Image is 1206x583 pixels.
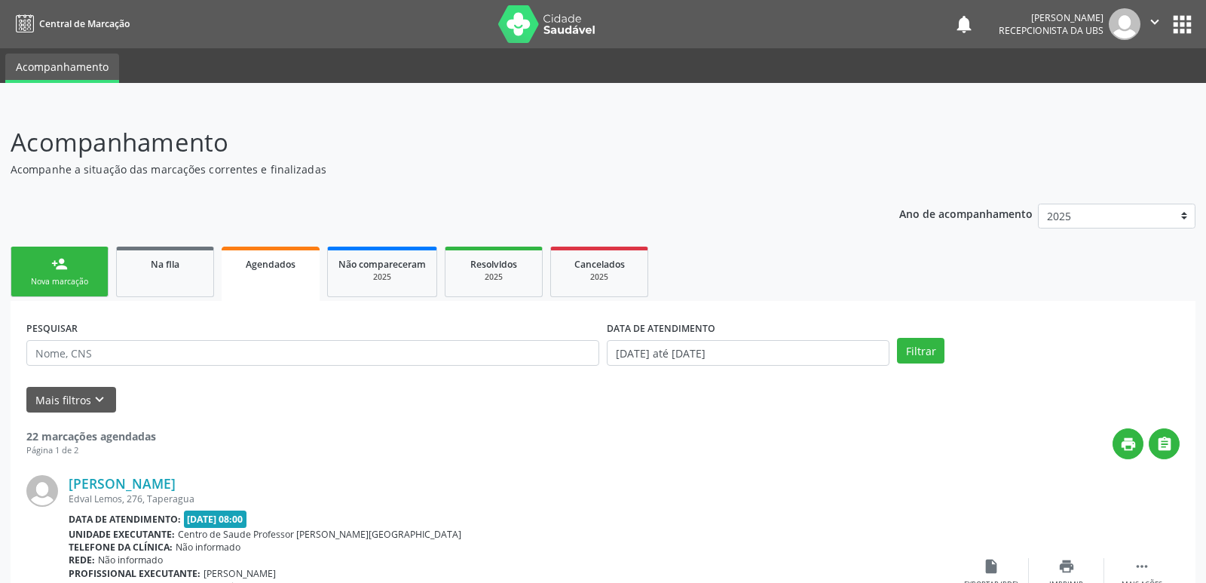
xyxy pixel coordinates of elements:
[69,541,173,554] b: Telefone da clínica:
[26,387,116,413] button: Mais filtroskeyboard_arrow_down
[11,124,840,161] p: Acompanhamento
[69,475,176,492] a: [PERSON_NAME]
[11,11,130,36] a: Central de Marcação
[39,17,130,30] span: Central de Marcação
[1169,11,1195,38] button: apps
[22,276,97,287] div: Nova marcação
[1058,558,1075,575] i: print
[51,256,68,272] div: person_add
[897,338,944,364] button: Filtrar
[26,317,78,340] label: PESQUISAR
[607,317,715,340] label: DATA DE ATENDIMENTO
[456,272,531,283] div: 2025
[1134,558,1150,575] i: 
[999,24,1103,37] span: Recepcionista da UBS
[1156,436,1173,453] i: 
[338,272,426,283] div: 2025
[69,567,200,580] b: Profissional executante:
[151,258,179,271] span: Na fila
[574,258,625,271] span: Cancelados
[69,513,181,526] b: Data de atendimento:
[178,528,461,541] span: Centro de Saude Professor [PERSON_NAME][GEOGRAPHIC_DATA]
[562,272,637,283] div: 2025
[470,258,517,271] span: Resolvidos
[26,340,599,366] input: Nome, CNS
[999,11,1103,24] div: [PERSON_NAME]
[899,204,1033,222] p: Ano de acompanhamento
[1140,8,1169,40] button: 
[1149,428,1180,459] button: 
[176,541,240,554] span: Não informado
[983,558,999,575] i: insert_drive_file
[91,391,108,408] i: keyboard_arrow_down
[26,475,58,507] img: img
[26,444,156,457] div: Página 1 de 2
[607,340,889,366] input: Selecione um intervalo
[69,554,95,566] b: Rede:
[1146,14,1163,30] i: 
[1113,428,1143,459] button: print
[69,528,175,541] b: Unidade executante:
[5,54,119,83] a: Acompanhamento
[26,429,156,443] strong: 22 marcações agendadas
[98,554,163,566] span: Não informado
[246,258,295,271] span: Agendados
[69,492,953,505] div: Edval Lemos, 276, Taperagua
[11,161,840,177] p: Acompanhe a situação das marcações correntes e finalizadas
[1109,8,1140,40] img: img
[953,14,975,35] button: notifications
[184,511,247,528] span: [DATE] 08:00
[1120,436,1137,453] i: print
[204,567,276,580] span: [PERSON_NAME]
[338,258,426,271] span: Não compareceram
